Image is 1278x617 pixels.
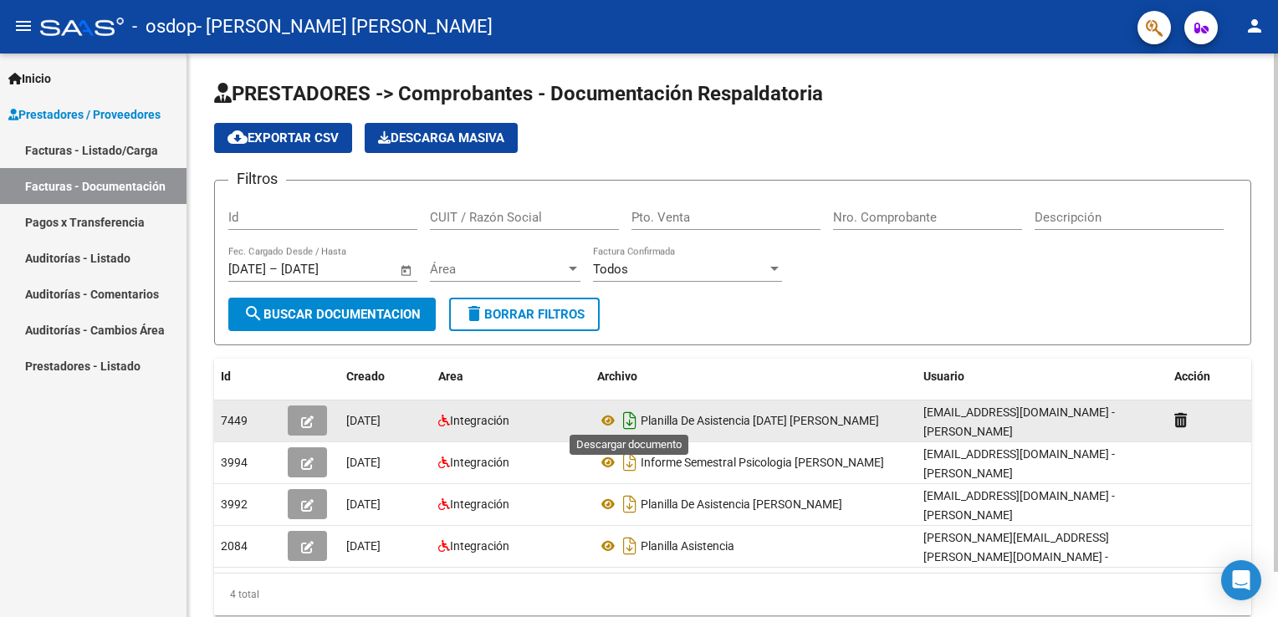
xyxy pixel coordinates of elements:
mat-icon: person [1245,16,1265,36]
mat-icon: cloud_download [227,127,248,147]
span: [DATE] [346,414,381,427]
button: Exportar CSV [214,123,352,153]
span: - [PERSON_NAME] [PERSON_NAME] [197,8,493,45]
datatable-header-cell: Id [214,359,281,395]
span: Planilla De Asistencia [DATE] [PERSON_NAME] [641,414,879,427]
button: Descarga Masiva [365,123,518,153]
span: Todos [593,262,628,277]
span: Acción [1174,370,1210,383]
span: Integración [450,456,509,469]
span: [EMAIL_ADDRESS][DOMAIN_NAME] - [PERSON_NAME] [923,489,1115,522]
span: Area [438,370,463,383]
span: [EMAIL_ADDRESS][DOMAIN_NAME] - [PERSON_NAME] [923,405,1115,438]
span: Integración [450,414,509,427]
mat-icon: search [243,303,263,324]
button: Buscar Documentacion [228,298,436,331]
span: [DATE] [346,497,381,511]
span: Creado [346,370,385,383]
span: Integración [450,539,509,553]
span: – [269,262,278,277]
datatable-header-cell: Area [432,359,590,395]
span: Área [430,262,565,277]
span: 2084 [221,539,248,553]
span: Planilla De Asistencia [PERSON_NAME] [641,497,842,511]
button: Open calendar [397,261,417,280]
i: Descargar documento [619,491,641,518]
span: Archivo [597,370,637,383]
span: Integración [450,497,509,511]
span: Inicio [8,69,51,88]
i: Descargar documento [619,407,641,434]
span: [DATE] [346,456,381,469]
mat-icon: menu [13,16,33,36]
span: 7449 [221,414,248,427]
span: Borrar Filtros [464,307,585,322]
div: Open Intercom Messenger [1221,560,1261,600]
span: 3992 [221,497,248,511]
span: 3994 [221,456,248,469]
span: Buscar Documentacion [243,307,421,322]
button: Borrar Filtros [449,298,600,331]
span: Descarga Masiva [378,130,504,145]
span: Exportar CSV [227,130,339,145]
datatable-header-cell: Creado [340,359,432,395]
span: Prestadores / Proveedores [8,105,161,124]
h3: Filtros [228,167,286,191]
span: Usuario [923,370,964,383]
input: Fecha inicio [228,262,266,277]
span: Informe Semestral Psicologia [PERSON_NAME] [641,456,884,469]
datatable-header-cell: Acción [1168,359,1251,395]
div: 4 total [214,574,1251,615]
span: Id [221,370,231,383]
span: [PERSON_NAME][EMAIL_ADDRESS][PERSON_NAME][DOMAIN_NAME] - [PERSON_NAME] [923,531,1109,583]
datatable-header-cell: Usuario [917,359,1168,395]
span: PRESTADORES -> Comprobantes - Documentación Respaldatoria [214,82,823,105]
app-download-masive: Descarga masiva de comprobantes (adjuntos) [365,123,518,153]
span: [DATE] [346,539,381,553]
mat-icon: delete [464,303,484,324]
datatable-header-cell: Archivo [590,359,917,395]
span: - osdop [132,8,197,45]
span: [EMAIL_ADDRESS][DOMAIN_NAME] - [PERSON_NAME] [923,447,1115,480]
i: Descargar documento [619,533,641,559]
i: Descargar documento [619,449,641,476]
input: Fecha fin [281,262,362,277]
span: Planilla Asistencia [641,539,734,553]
